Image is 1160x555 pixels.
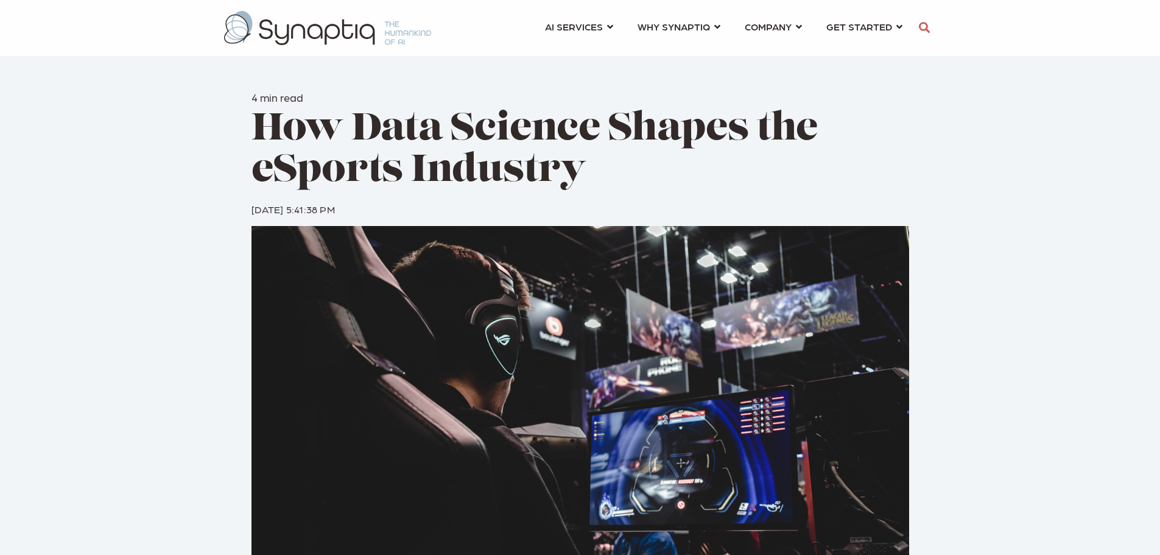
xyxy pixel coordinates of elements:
a: WHY SYNAPTIQ [638,15,720,38]
a: COMPANY [745,15,802,38]
span: AI SERVICES [545,21,603,32]
span: COMPANY [745,21,792,32]
a: GET STARTED [826,15,902,38]
span: GET STARTED [826,21,892,32]
nav: menu [533,6,915,50]
h6: 4 min read [251,91,909,104]
img: synaptiq logo-2 [224,11,431,45]
a: AI SERVICES [545,15,613,38]
span: WHY SYNAPTIQ [638,21,710,32]
span: [DATE] 5:41:38 PM [251,203,335,215]
span: How Data Science Shapes the eSports Industry [251,111,818,191]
